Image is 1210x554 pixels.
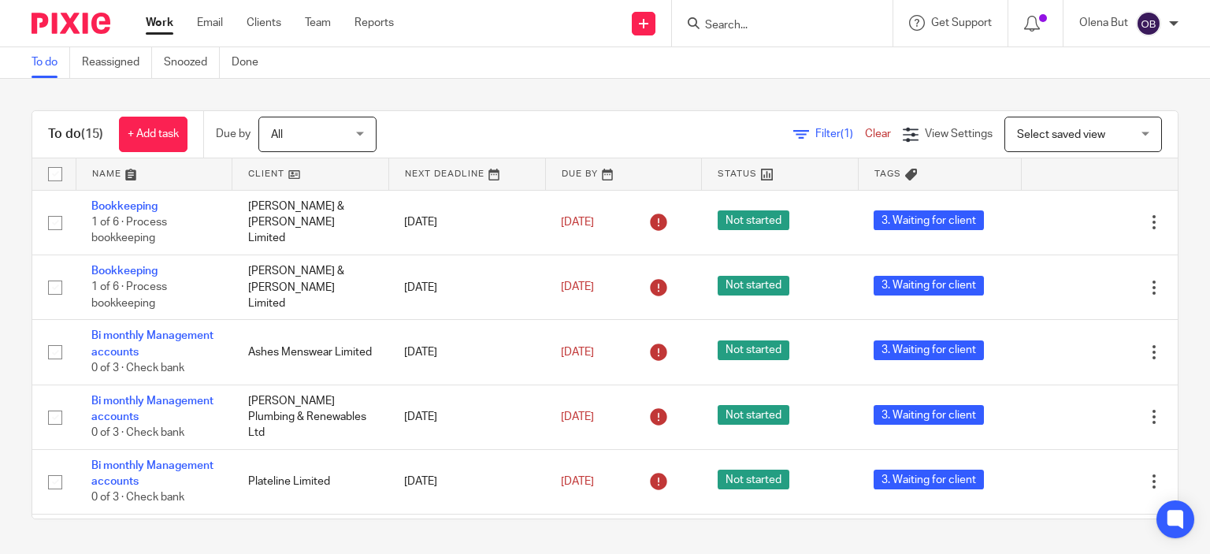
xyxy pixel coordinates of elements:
a: Bi monthly Management accounts [91,396,213,422]
span: 3. Waiting for client [874,405,984,425]
span: View Settings [925,128,993,139]
span: [DATE] [561,217,594,228]
span: Not started [718,470,789,489]
span: Filter [815,128,865,139]
a: Email [197,15,223,31]
a: + Add task [119,117,187,152]
span: (1) [841,128,853,139]
a: Bookkeeping [91,201,158,212]
span: Not started [718,405,789,425]
td: Ashes Menswear Limited [232,320,389,385]
span: Select saved view [1017,129,1105,140]
img: Pixie [32,13,110,34]
a: Bi monthly Management accounts [91,460,213,487]
img: svg%3E [1136,11,1161,36]
td: [DATE] [388,190,545,255]
a: Bi monthly Management accounts [91,330,213,357]
span: All [271,129,283,140]
span: [DATE] [561,411,594,422]
span: Not started [718,210,789,230]
span: [DATE] [561,347,594,358]
a: Work [146,15,173,31]
span: Tags [874,169,901,178]
span: 3. Waiting for client [874,340,984,360]
span: 0 of 3 · Check bank [91,493,184,504]
a: Reassigned [82,47,152,78]
td: [PERSON_NAME] & [PERSON_NAME] Limited [232,255,389,319]
span: [DATE] [561,282,594,293]
span: 0 of 3 · Check bank [91,363,184,374]
span: (15) [81,128,103,140]
td: [DATE] [388,385,545,449]
span: [DATE] [561,476,594,487]
a: Clear [865,128,891,139]
span: 3. Waiting for client [874,276,984,296]
h1: To do [48,126,103,143]
a: Done [232,47,270,78]
a: Team [305,15,331,31]
a: Bookkeeping [91,266,158,277]
input: Search [703,19,845,33]
p: Due by [216,126,251,142]
td: [DATE] [388,255,545,319]
span: 3. Waiting for client [874,470,984,489]
span: Not started [718,340,789,360]
a: Reports [354,15,394,31]
a: Clients [247,15,281,31]
td: [DATE] [388,320,545,385]
td: [DATE] [388,449,545,514]
span: 3. Waiting for client [874,210,984,230]
span: Not started [718,276,789,296]
span: 0 of 3 · Check bank [91,428,184,439]
span: 1 of 6 · Process bookkeeping [91,282,167,310]
span: Get Support [931,17,992,28]
a: To do [32,47,70,78]
p: Olena But [1079,15,1128,31]
a: Snoozed [164,47,220,78]
td: [PERSON_NAME] & [PERSON_NAME] Limited [232,190,389,255]
td: [PERSON_NAME] Plumbing & Renewables Ltd [232,385,389,449]
td: Plateline Limited [232,449,389,514]
span: 1 of 6 · Process bookkeeping [91,217,167,244]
